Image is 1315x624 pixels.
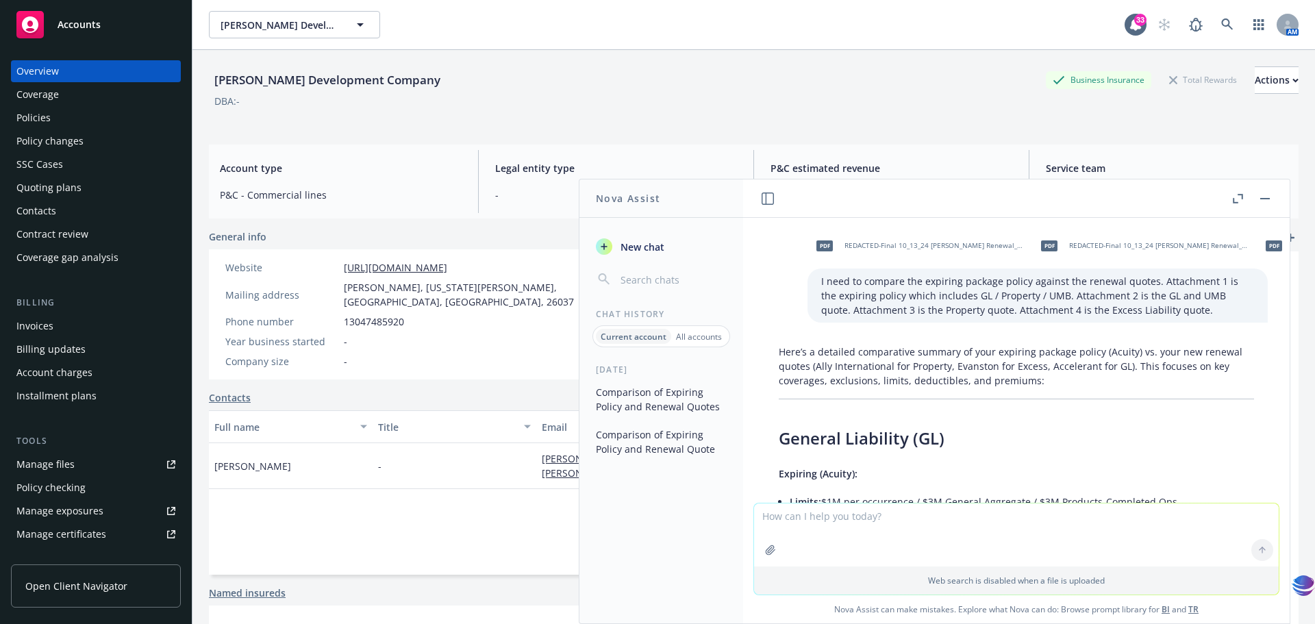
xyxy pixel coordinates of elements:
[1255,66,1299,94] button: Actions
[16,385,97,407] div: Installment plans
[495,188,737,202] span: -
[601,331,666,342] p: Current account
[209,229,266,244] span: General info
[1134,14,1147,26] div: 33
[579,308,743,320] div: Chat History
[221,18,339,32] span: [PERSON_NAME] Development Company
[618,270,727,289] input: Search chats
[779,467,857,480] span: Expiring (Acuity):
[225,354,338,369] div: Company size
[542,452,777,479] a: [PERSON_NAME][EMAIL_ADDRESS][PERSON_NAME][PERSON_NAME][DOMAIN_NAME]
[16,223,88,245] div: Contract review
[1046,71,1151,88] div: Business Insurance
[11,223,181,245] a: Contract review
[749,595,1284,623] span: Nova Assist can make mistakes. Explore what Nova can do: Browse prompt library for and
[844,241,1024,250] span: REDACTED-Final 10_13_24 [PERSON_NAME] Renewal_24-25 BOP- LiabUmb prop.pdf
[225,260,338,275] div: Website
[378,420,516,434] div: Title
[225,314,338,329] div: Phone number
[214,459,291,473] span: [PERSON_NAME]
[1255,67,1299,93] div: Actions
[11,338,181,360] a: Billing updates
[11,500,181,522] a: Manage exposures
[11,523,181,545] a: Manage certificates
[11,200,181,222] a: Contacts
[11,153,181,175] a: SSC Cases
[225,334,338,349] div: Year business started
[1046,161,1288,175] span: Service team
[676,331,722,342] p: All accounts
[16,177,82,199] div: Quoting plans
[11,84,181,105] a: Coverage
[1214,11,1241,38] a: Search
[771,161,1012,175] span: P&C estimated revenue
[1292,573,1315,598] img: svg+xml;base64,PHN2ZyB3aWR0aD0iMzQiIGhlaWdodD0iMzQiIHZpZXdCb3g9IjAgMCAzNCAzNCIgZmlsbD0ibm9uZSIgeG...
[1151,11,1178,38] a: Start snowing
[762,575,1270,586] p: Web search is disabled when a file is uploaded
[1282,229,1299,246] a: add
[16,523,106,545] div: Manage certificates
[816,240,833,251] span: pdf
[16,200,56,222] div: Contacts
[16,547,86,569] div: Manage claims
[590,381,732,418] button: Comparison of Expiring Policy and Renewal Quotes
[16,500,103,522] div: Manage exposures
[11,477,181,499] a: Policy checking
[11,453,181,475] a: Manage files
[220,188,462,202] span: P&C - Commercial lines
[209,390,251,405] a: Contacts
[1032,229,1251,263] div: pdfREDACTED-Final 10_13_24 [PERSON_NAME] Renewal_24-25 BOP- LiabUmb prop.pdf
[596,191,660,205] h1: Nova Assist
[11,177,181,199] a: Quoting plans
[16,60,59,82] div: Overview
[11,107,181,129] a: Policies
[11,5,181,44] a: Accounts
[16,453,75,475] div: Manage files
[1188,603,1199,615] a: TR
[209,586,286,600] a: Named insureds
[11,434,181,448] div: Tools
[220,161,462,175] span: Account type
[16,84,59,105] div: Coverage
[779,345,1254,388] p: Here’s a detailed comparative summary of your expiring package policy (Acuity) vs. your new renew...
[25,579,127,593] span: Open Client Navigator
[214,94,240,108] div: DBA: -
[579,364,743,375] div: [DATE]
[16,107,51,129] div: Policies
[11,247,181,269] a: Coverage gap analysis
[542,420,788,434] div: Email
[16,338,86,360] div: Billing updates
[1041,240,1057,251] span: pdf
[344,334,347,349] span: -
[11,60,181,82] a: Overview
[344,280,597,309] span: [PERSON_NAME], [US_STATE][PERSON_NAME], [GEOGRAPHIC_DATA], [GEOGRAPHIC_DATA], 26037
[1182,11,1210,38] a: Report a Bug
[1162,71,1244,88] div: Total Rewards
[590,234,732,259] button: New chat
[11,315,181,337] a: Invoices
[16,315,53,337] div: Invoices
[16,247,118,269] div: Coverage gap analysis
[821,274,1254,317] p: I need to compare the expiring package policy against the renewal quotes. Attachment 1 is the exp...
[536,410,809,443] button: Email
[16,153,63,175] div: SSC Cases
[209,71,446,89] div: [PERSON_NAME] Development Company
[214,420,352,434] div: Full name
[807,229,1027,263] div: pdfREDACTED-Final 10_13_24 [PERSON_NAME] Renewal_24-25 BOP- LiabUmb prop.pdf
[58,19,101,30] span: Accounts
[225,288,338,302] div: Mailing address
[618,240,664,254] span: New chat
[1266,240,1282,251] span: pdf
[779,427,1254,450] h3: General Liability (GL)
[790,492,1254,512] li: $1M per occurrence / $3M General Aggregate / $3M Products-Completed Ops
[344,261,447,274] a: [URL][DOMAIN_NAME]
[16,130,84,152] div: Policy changes
[11,362,181,384] a: Account charges
[1069,241,1249,250] span: REDACTED-Final 10_13_24 [PERSON_NAME] Renewal_24-25 BOP- LiabUmb prop.pdf
[790,495,821,508] span: Limits:
[1162,603,1170,615] a: BI
[373,410,536,443] button: Title
[344,354,347,369] span: -
[209,11,380,38] button: [PERSON_NAME] Development Company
